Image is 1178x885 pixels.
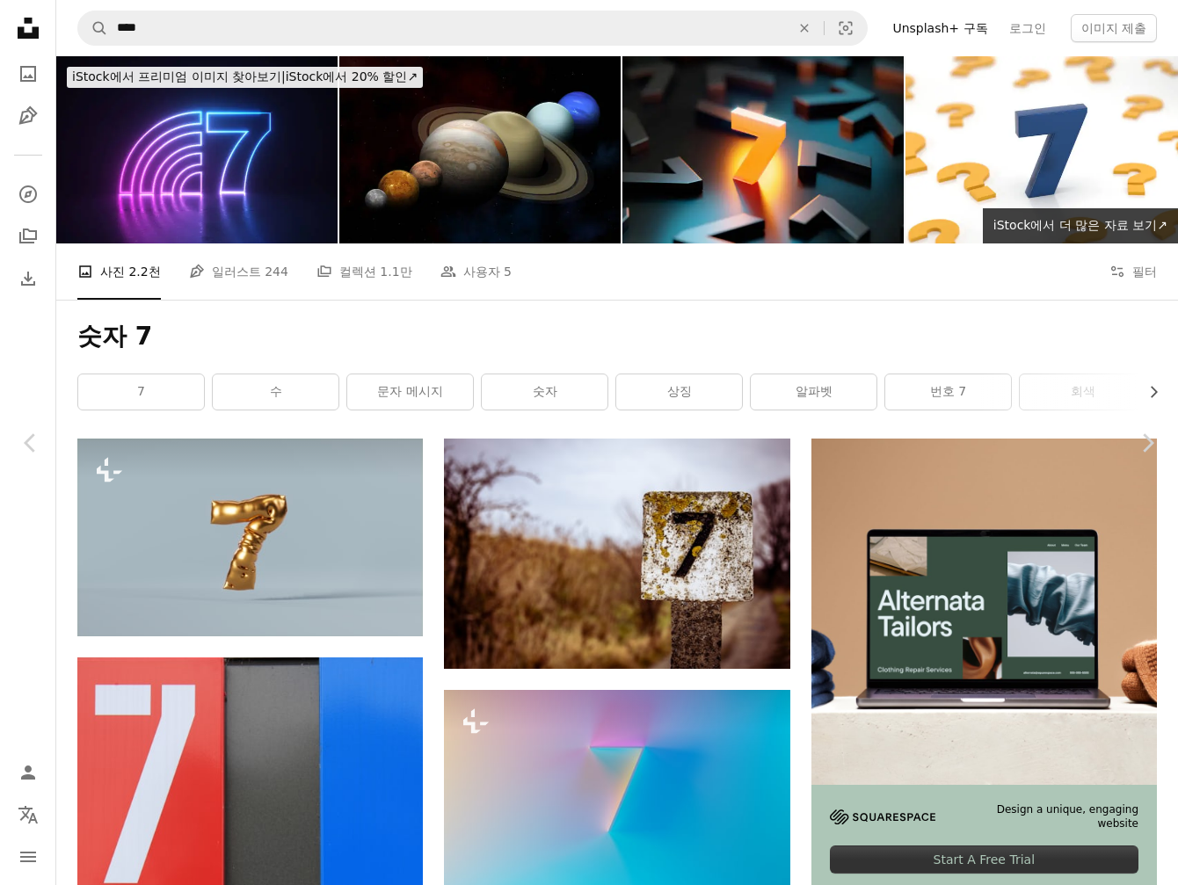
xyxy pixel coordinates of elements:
a: 컬렉션 1.1만 [316,243,412,300]
button: 시각적 검색 [825,11,867,45]
img: file-1707885205802-88dd96a21c72image [811,439,1157,784]
img: 행성 퍼레이드. 7개의 행성이 정렬됩니다. [339,56,621,243]
a: 회색 [1020,374,1145,410]
a: 흰색과 검은 색 십자가 기호 [444,546,789,562]
a: 컬렉션 [11,219,46,254]
span: iStock에서 더 많은 자료 보기 ↗ [993,218,1167,232]
div: Start A Free Trial [830,845,1138,874]
button: 메뉴 [11,839,46,874]
a: 로그인 / 가입 [11,755,46,790]
button: Unsplash 검색 [78,11,108,45]
span: Design a unique, engaging website [956,802,1138,832]
button: 삭제 [785,11,824,45]
a: 금색과 갈색의 물체 [77,529,423,545]
button: 언어 [11,797,46,832]
a: 로그인 [999,14,1057,42]
a: 수 [213,374,338,410]
span: 244 [265,262,288,281]
a: 배경 패턴 [444,780,789,796]
img: Neon Wi-Fi7 On Black Background [56,56,338,243]
a: 일러스트 244 [189,243,288,300]
h1: 숫자 7 [77,321,1157,352]
button: 필터 [1109,243,1157,300]
a: 탐색 [11,177,46,212]
a: 7 [78,374,204,410]
span: 1.1만 [380,262,411,281]
a: iStock에서 프리미엄 이미지 찾아보기|iStock에서 20% 할인↗ [56,56,433,98]
a: 숫자 [482,374,607,410]
span: 5 [504,262,512,281]
img: 검은 색 배경에 검은 숫자 일곱 가운데 빛나는 노란색 번호 일곱 [622,56,904,243]
a: iStock에서 더 많은 자료 보기↗ [983,208,1178,243]
img: 흰색과 검은 색 십자가 기호 [444,439,789,669]
button: 이미지 제출 [1071,14,1157,42]
a: 사용자 5 [440,243,512,300]
a: 다음 [1116,359,1178,527]
a: 문자 메시지 [347,374,473,410]
a: 다운로드 내역 [11,261,46,296]
span: iStock에서 20% 할인 ↗ [72,69,418,83]
a: 상징 [616,374,742,410]
a: 일러스트 [11,98,46,134]
img: file-1705255347840-230a6ab5bca9image [830,809,935,824]
a: 번호 7 [885,374,1011,410]
a: 사진 [11,56,46,91]
img: 금색과 갈색의 물체 [77,439,423,636]
a: 알파벳 [751,374,876,410]
a: Unsplash+ 구독 [882,14,998,42]
form: 사이트 전체에서 이미지 찾기 [77,11,868,46]
span: iStock에서 프리미엄 이미지 찾아보기 | [72,69,286,83]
